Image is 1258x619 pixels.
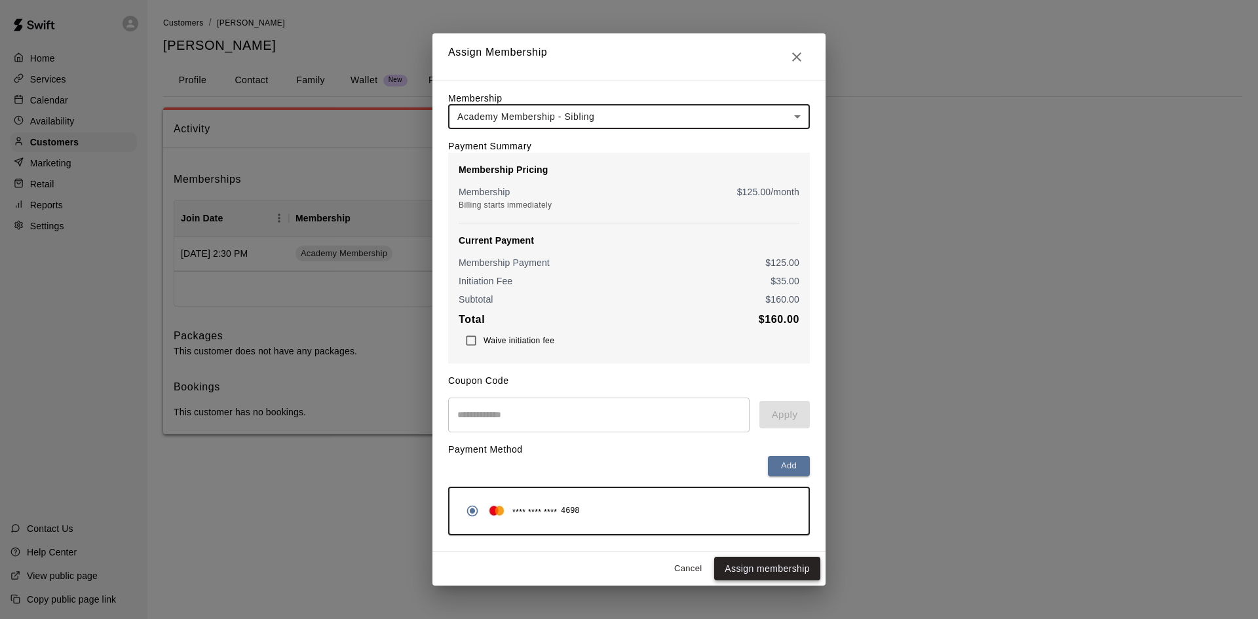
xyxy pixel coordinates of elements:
[561,504,579,517] span: 4698
[667,559,709,579] button: Cancel
[459,274,512,288] p: Initiation Fee
[459,200,552,210] span: Billing starts immediately
[759,314,799,325] b: $ 160.00
[765,256,799,269] p: $ 125.00
[485,504,508,517] img: Credit card brand logo
[459,293,493,306] p: Subtotal
[484,336,554,345] span: Waive initiation fee
[459,314,485,325] b: Total
[459,234,799,247] p: Current Payment
[448,444,523,455] label: Payment Method
[448,141,531,151] label: Payment Summary
[771,274,799,288] p: $ 35.00
[737,185,799,198] p: $ 125.00 /month
[459,163,799,176] p: Membership Pricing
[448,105,810,129] div: Academy Membership - Sibling
[768,456,810,476] button: Add
[784,44,810,70] button: Close
[765,293,799,306] p: $ 160.00
[714,557,820,581] button: Assign membership
[432,33,826,81] h2: Assign Membership
[448,375,509,386] label: Coupon Code
[459,185,510,198] p: Membership
[459,256,550,269] p: Membership Payment
[448,93,503,103] label: Membership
